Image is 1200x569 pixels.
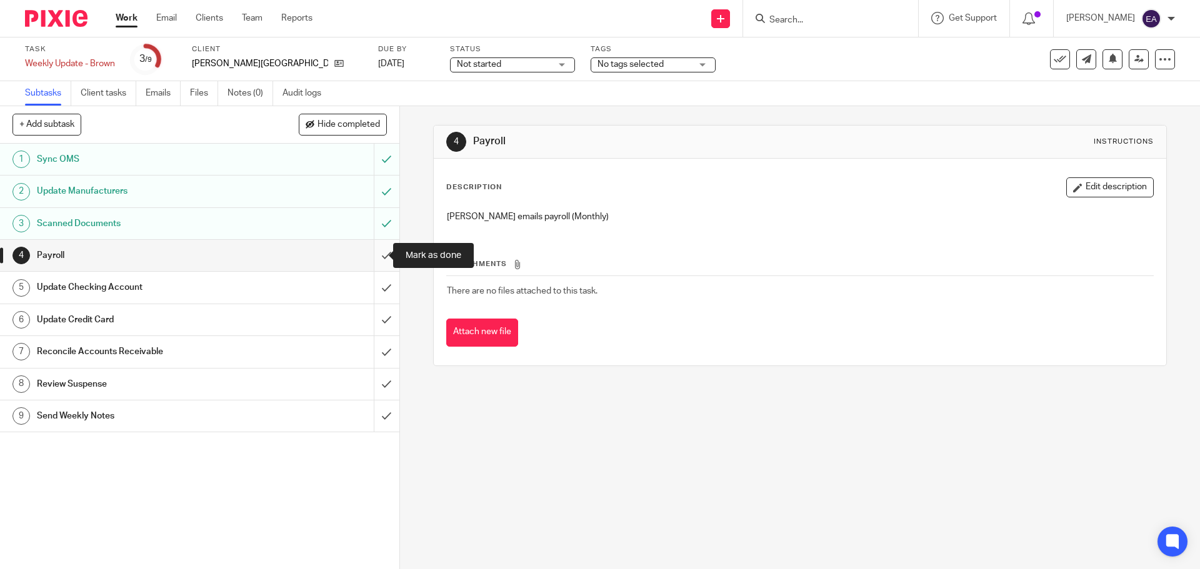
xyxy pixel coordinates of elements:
label: Status [450,44,575,54]
a: Subtasks [25,81,71,106]
img: Pixie [25,10,87,27]
a: Files [190,81,218,106]
div: 4 [446,132,466,152]
div: 9 [12,407,30,425]
p: Description [446,182,502,192]
div: 5 [12,279,30,297]
button: + Add subtask [12,114,81,135]
div: 3 [139,52,152,66]
div: 1 [12,151,30,168]
span: No tags selected [597,60,664,69]
h1: Update Manufacturers [37,182,253,200]
a: Email [156,12,177,24]
a: Emails [146,81,181,106]
span: Attachments [447,260,507,267]
div: 2 [12,183,30,200]
span: [DATE] [378,59,404,68]
div: Instructions [1094,137,1154,147]
span: Get Support [949,14,997,22]
div: Weekly Update - Brown [25,57,115,70]
label: Task [25,44,115,54]
h1: Reconcile Accounts Receivable [37,342,253,361]
a: Team [242,12,262,24]
p: [PERSON_NAME][GEOGRAPHIC_DATA] [192,57,328,70]
div: 7 [12,343,30,360]
h1: Sync OMS [37,150,253,169]
label: Tags [591,44,716,54]
div: 8 [12,375,30,393]
h1: Review Suspense [37,375,253,393]
a: Clients [196,12,223,24]
button: Attach new file [446,319,518,347]
h1: Update Checking Account [37,278,253,297]
label: Due by [378,44,434,54]
a: Work [116,12,137,24]
span: Not started [457,60,501,69]
img: svg%3E [1141,9,1161,29]
label: Client [192,44,362,54]
input: Search [768,15,881,26]
h1: Payroll [37,246,253,265]
p: [PERSON_NAME] [1066,12,1135,24]
a: Audit logs [282,81,331,106]
span: Hide completed [317,120,380,130]
a: Notes (0) [227,81,273,106]
h1: Scanned Documents [37,214,253,233]
a: Client tasks [81,81,136,106]
span: There are no files attached to this task. [447,287,597,295]
button: Hide completed [299,114,387,135]
div: 6 [12,311,30,329]
a: Reports [281,12,312,24]
h1: Payroll [473,135,827,148]
p: [PERSON_NAME] emails payroll (Monthly) [447,210,1152,223]
div: 3 [12,215,30,232]
h1: Update Credit Card [37,310,253,329]
h1: Send Weekly Notes [37,407,253,425]
small: /9 [145,56,152,63]
div: 4 [12,247,30,264]
button: Edit description [1066,177,1154,197]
